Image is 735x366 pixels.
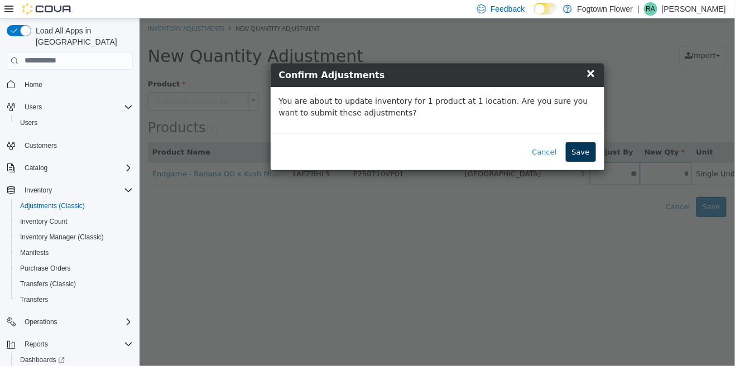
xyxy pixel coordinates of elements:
button: Save [426,124,457,144]
button: Home [2,76,137,93]
span: Purchase Orders [20,264,71,273]
a: Transfers [16,293,52,306]
img: Cova [22,3,73,15]
a: Customers [20,139,61,152]
span: Users [25,103,42,112]
button: Transfers [11,292,137,307]
a: Transfers (Classic) [16,277,80,291]
span: Catalog [20,161,133,175]
a: Inventory Manager (Classic) [16,230,108,244]
button: Users [20,100,46,114]
span: Customers [20,138,133,152]
a: Users [16,116,42,129]
button: Operations [20,315,62,329]
button: Cancel [387,124,424,144]
button: Inventory [2,182,137,198]
button: Inventory Manager (Classic) [11,229,137,245]
a: Inventory Count [16,215,72,228]
span: Adjustments (Classic) [20,201,85,210]
span: Load All Apps in [GEOGRAPHIC_DATA] [31,25,133,47]
span: RA [646,2,656,16]
span: Customers [25,141,57,150]
span: Users [20,118,37,127]
p: You are about to update inventory for 1 product at 1 location. Are you sure you want to submit th... [140,77,457,100]
div: Ryan Alves [644,2,657,16]
button: Users [2,99,137,115]
a: Adjustments (Classic) [16,199,89,213]
a: Purchase Orders [16,262,75,275]
span: Manifests [20,248,49,257]
span: Operations [20,315,133,329]
p: [PERSON_NAME] [662,2,726,16]
span: Purchase Orders [16,262,133,275]
a: Home [20,78,47,92]
span: Home [20,78,133,92]
span: Catalog [25,163,47,172]
span: Adjustments (Classic) [16,199,133,213]
button: Users [11,115,137,131]
span: Inventory [20,184,133,197]
h4: Confirm Adjustments [140,50,457,64]
span: × [446,48,457,61]
span: Transfers (Classic) [16,277,133,291]
button: Transfers (Classic) [11,276,137,292]
a: Manifests [16,246,53,259]
button: Manifests [11,245,137,261]
span: Transfers (Classic) [20,280,76,288]
span: Reports [20,338,133,351]
span: Manifests [16,246,133,259]
button: Catalog [20,161,52,175]
span: Reports [25,340,48,349]
span: Inventory Count [20,217,68,226]
p: Fogtown Flower [578,2,633,16]
span: Operations [25,317,57,326]
button: Customers [2,137,137,153]
button: Inventory Count [11,214,137,229]
button: Reports [20,338,52,351]
span: Inventory Manager (Classic) [20,233,104,242]
span: Feedback [491,3,525,15]
button: Operations [2,314,137,330]
span: Home [25,80,42,89]
span: Inventory Manager (Classic) [16,230,133,244]
button: Inventory [20,184,56,197]
span: Inventory Count [16,215,133,228]
button: Catalog [2,160,137,176]
button: Purchase Orders [11,261,137,276]
button: Reports [2,336,137,352]
p: | [637,2,640,16]
span: Users [20,100,133,114]
span: Inventory [25,186,52,195]
span: Transfers [20,295,48,304]
button: Adjustments (Classic) [11,198,137,214]
span: Users [16,116,133,129]
span: Dashboards [20,355,65,364]
input: Dark Mode [534,3,558,15]
span: Transfers [16,293,133,306]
